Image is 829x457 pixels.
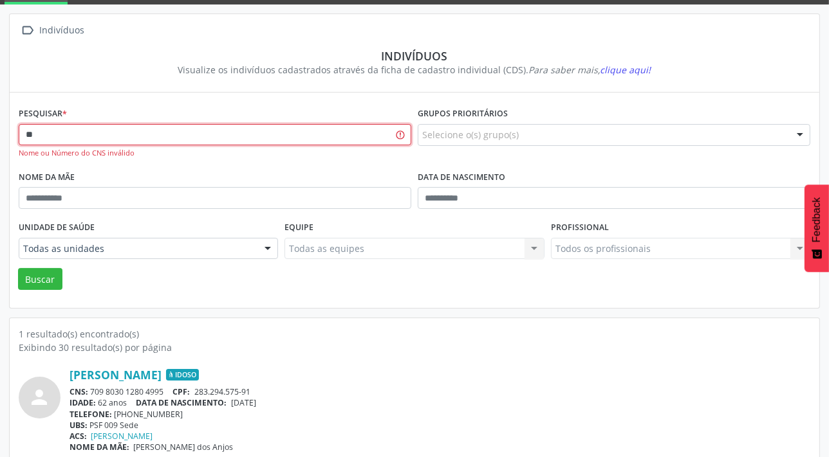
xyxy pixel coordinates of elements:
[91,431,153,442] a: [PERSON_NAME]
[70,397,96,408] span: IDADE:
[231,397,256,408] span: [DATE]
[70,420,810,431] div: PSF 009 Sede
[134,442,234,453] span: [PERSON_NAME] dos Anjos
[70,420,88,431] span: UBS:
[19,148,411,159] div: Nome ou Número do CNS inválido
[70,386,88,397] span: CNS:
[18,268,62,290] button: Buscar
[70,442,129,453] span: NOME DA MÃE:
[28,63,801,76] div: Visualize os indivíduos cadastrados através da ficha de cadastro individual (CDS).
[136,397,227,408] span: DATA DE NASCIMENTO:
[529,64,651,76] i: Para saber mais,
[70,386,810,397] div: 709 8030 1280 4995
[601,64,651,76] span: clique aqui!
[19,218,95,238] label: Unidade de saúde
[422,128,519,141] span: Selecione o(s) grupo(s)
[19,21,37,40] i: 
[70,397,810,408] div: 62 anos
[19,21,87,40] a:  Indivíduos
[173,386,191,397] span: CPF:
[70,409,810,420] div: [PHONE_NUMBER]
[19,327,810,341] div: 1 resultado(s) encontrado(s)
[70,409,112,420] span: TELEFONE:
[28,49,801,63] div: Indivíduos
[28,386,51,409] i: person
[19,168,75,188] label: Nome da mãe
[166,369,199,381] span: Idoso
[418,168,505,188] label: Data de nascimento
[23,242,252,255] span: Todas as unidades
[19,104,67,124] label: Pesquisar
[70,431,87,442] span: ACS:
[70,368,162,382] a: [PERSON_NAME]
[37,21,87,40] div: Indivíduos
[19,341,810,354] div: Exibindo 30 resultado(s) por página
[811,197,823,242] span: Feedback
[551,218,609,238] label: Profissional
[194,386,250,397] span: 283.294.575-91
[284,218,313,238] label: Equipe
[418,104,508,124] label: Grupos prioritários
[805,184,829,272] button: Feedback - Mostrar pesquisa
